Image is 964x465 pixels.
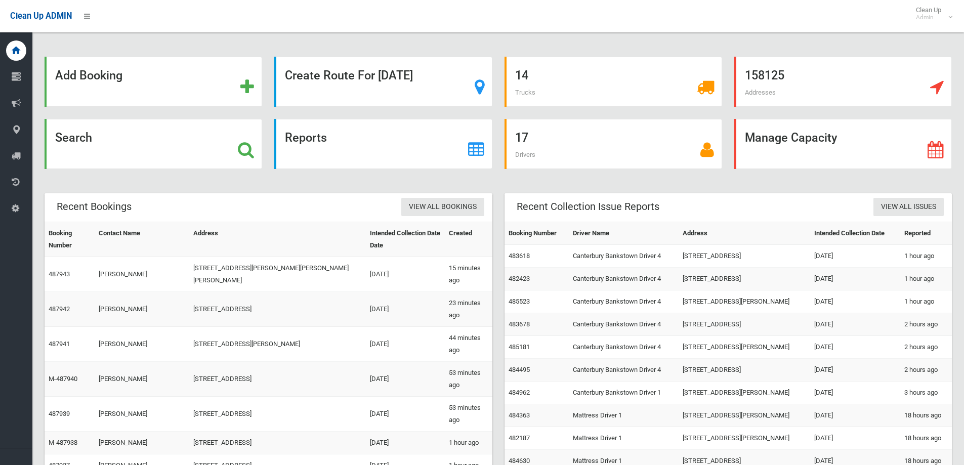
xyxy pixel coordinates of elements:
td: [DATE] [366,257,445,292]
td: [PERSON_NAME] [95,362,189,397]
th: Booking Number [505,222,569,245]
td: [STREET_ADDRESS][PERSON_NAME] [189,327,366,362]
strong: 14 [515,68,528,82]
header: Recent Bookings [45,197,144,217]
td: [DATE] [810,336,900,359]
td: [STREET_ADDRESS][PERSON_NAME] [679,427,810,450]
strong: Manage Capacity [745,131,837,145]
td: [DATE] [366,327,445,362]
td: [PERSON_NAME] [95,292,189,327]
span: Addresses [745,89,776,96]
td: 1 hour ago [900,290,952,313]
td: 15 minutes ago [445,257,492,292]
td: [DATE] [810,382,900,404]
td: Canterbury Bankstown Driver 1 [569,382,679,404]
td: [PERSON_NAME] [95,432,189,454]
a: M-487938 [49,439,77,446]
th: Booking Number [45,222,95,257]
td: [STREET_ADDRESS][PERSON_NAME] [679,290,810,313]
td: 18 hours ago [900,427,952,450]
td: 2 hours ago [900,359,952,382]
a: 485523 [509,298,530,305]
strong: 17 [515,131,528,145]
a: 485181 [509,343,530,351]
td: [STREET_ADDRESS] [679,359,810,382]
a: 484630 [509,457,530,464]
td: 3 hours ago [900,382,952,404]
a: 484363 [509,411,530,419]
span: Trucks [515,89,535,96]
a: 14 Trucks [505,57,722,107]
td: [PERSON_NAME] [95,327,189,362]
a: 487941 [49,340,70,348]
strong: Create Route For [DATE] [285,68,413,82]
th: Created [445,222,492,257]
strong: Reports [285,131,327,145]
a: View All Bookings [401,198,484,217]
td: [STREET_ADDRESS] [189,362,366,397]
td: [DATE] [810,290,900,313]
td: [STREET_ADDRESS] [189,397,366,432]
span: Drivers [515,151,535,158]
td: Canterbury Bankstown Driver 4 [569,268,679,290]
th: Address [679,222,810,245]
a: 484962 [509,389,530,396]
td: [STREET_ADDRESS] [189,292,366,327]
td: Mattress Driver 1 [569,404,679,427]
a: 483678 [509,320,530,328]
th: Intended Collection Date Date [366,222,445,257]
td: Canterbury Bankstown Driver 4 [569,313,679,336]
a: 483618 [509,252,530,260]
header: Recent Collection Issue Reports [505,197,672,217]
span: Clean Up [911,6,951,21]
td: [DATE] [810,313,900,336]
a: 487942 [49,305,70,313]
a: View All Issues [873,198,944,217]
td: Mattress Driver 1 [569,427,679,450]
td: [STREET_ADDRESS] [679,313,810,336]
td: [STREET_ADDRESS] [189,432,366,454]
th: Address [189,222,366,257]
a: 158125 Addresses [734,57,952,107]
a: Manage Capacity [734,119,952,169]
a: 482423 [509,275,530,282]
th: Contact Name [95,222,189,257]
td: [DATE] [810,359,900,382]
td: Canterbury Bankstown Driver 4 [569,245,679,268]
td: 18 hours ago [900,404,952,427]
a: 484495 [509,366,530,373]
th: Driver Name [569,222,679,245]
td: 2 hours ago [900,313,952,336]
strong: 158125 [745,68,784,82]
td: 53 minutes ago [445,362,492,397]
td: [PERSON_NAME] [95,397,189,432]
span: Clean Up ADMIN [10,11,72,21]
td: 2 hours ago [900,336,952,359]
td: [DATE] [810,404,900,427]
td: 1 hour ago [900,268,952,290]
strong: Search [55,131,92,145]
small: Admin [916,14,941,21]
a: Search [45,119,262,169]
th: Reported [900,222,952,245]
td: [DATE] [366,397,445,432]
td: Canterbury Bankstown Driver 4 [569,359,679,382]
td: [DATE] [810,268,900,290]
a: 487943 [49,270,70,278]
a: Reports [274,119,492,169]
td: Canterbury Bankstown Driver 4 [569,336,679,359]
td: 44 minutes ago [445,327,492,362]
a: 487939 [49,410,70,417]
td: [DATE] [366,292,445,327]
th: Intended Collection Date [810,222,900,245]
a: 482187 [509,434,530,442]
td: [STREET_ADDRESS] [679,245,810,268]
td: [PERSON_NAME] [95,257,189,292]
a: M-487940 [49,375,77,383]
a: 17 Drivers [505,119,722,169]
td: [STREET_ADDRESS] [679,268,810,290]
td: [DATE] [810,427,900,450]
a: Create Route For [DATE] [274,57,492,107]
a: Add Booking [45,57,262,107]
td: 53 minutes ago [445,397,492,432]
